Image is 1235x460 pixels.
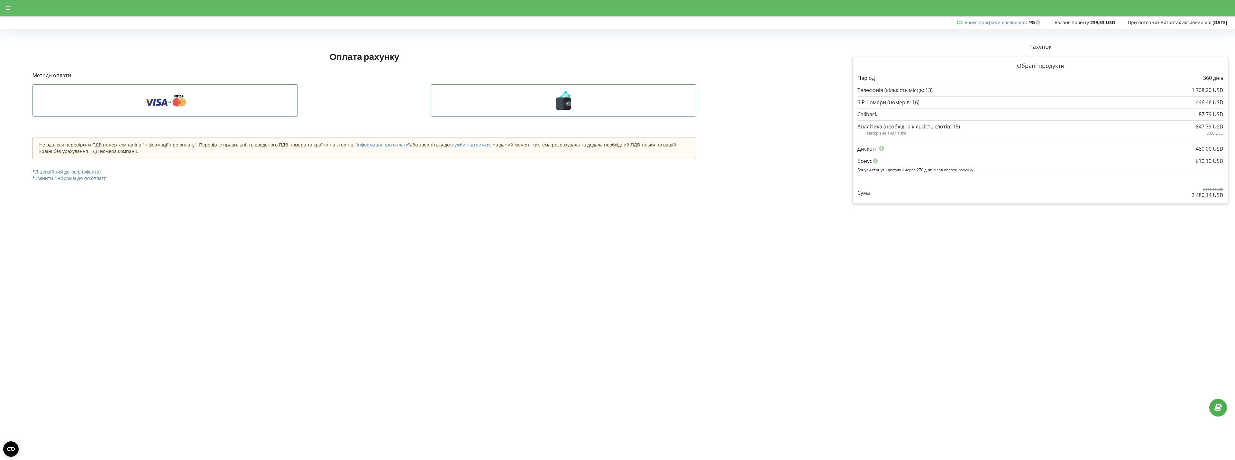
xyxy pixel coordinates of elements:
p: Методи оплати [32,72,696,79]
span: Наскрізна аналітика [867,130,906,136]
p: Телефонія (кількість місць: 13) [857,87,933,94]
p: SIP-номери (номерів: 16) [857,99,919,106]
strong: 1% [1029,19,1042,25]
p: Аналітика (необхідна кількість слотів: 15) [857,123,960,130]
a: служби підтримки [450,142,490,148]
div: 610,10 USD [1196,155,1223,167]
p: 360 днів [1203,74,1223,82]
p: 0,00 USD [1207,130,1223,136]
div: Дисконт [857,143,1223,155]
strong: [DATE] [1212,19,1227,25]
span: Баланс проєкту: [1055,19,1090,25]
p: 847,79 USD [1196,123,1223,130]
div: Не вдалося перевірити ПДВ номер компанії в "Інформації про оплату". Перевірте правильність введен... [32,137,696,159]
a: Ліцензійний договір (оферта) [35,169,101,175]
p: Бонуси стануть доступні через 270 днів після оплати рахунку [857,167,1223,173]
p: Рахунок [853,43,1228,51]
span: При поточних витратах активний до: [1128,19,1211,25]
strong: 239,53 USD [1090,19,1115,25]
p: Обрані продукти [857,62,1223,70]
p: Сума [857,189,870,197]
div: Бонус [857,155,1223,167]
span: : [965,19,1027,25]
p: 87,79 USD [1199,111,1223,118]
h1: Оплата рахунку [32,51,696,62]
p: 3 570,24 USD [1192,187,1223,192]
div: -480,00 USD [1194,143,1223,155]
p: Період [857,74,875,82]
p: 2 480,14 USD [1192,192,1223,199]
p: Callback [857,111,877,118]
a: Змінити "Інформацію по оплаті" [35,175,107,181]
p: 1 708,20 USD [1192,87,1223,94]
a: Бонус програми лояльності [965,19,1026,25]
p: 446,46 USD [1196,99,1223,106]
button: Open CMP widget [3,441,19,457]
a: "Інформація про оплату" [355,142,410,148]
